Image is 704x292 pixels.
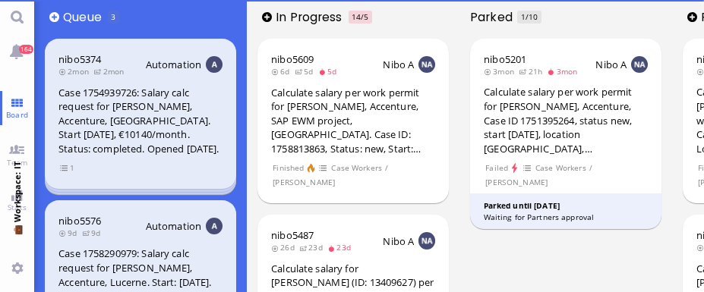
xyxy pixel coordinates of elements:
span: 💼 Workspace: IT [11,222,23,256]
a: nibo5374 [58,52,101,66]
span: 23d [299,242,327,253]
img: NA [631,56,648,73]
span: Automation [146,219,201,233]
span: [PERSON_NAME] [273,176,336,189]
span: 6d [271,66,295,77]
a: nibo5487 [271,228,314,242]
img: Aut [206,56,223,73]
span: 3mon [484,66,519,77]
div: Waiting for Partners approval [484,212,649,223]
span: Nibo A [383,234,414,248]
span: Case Workers [535,162,586,174]
span: 5d [318,66,342,77]
span: / [385,162,390,174]
span: Failed [485,162,509,174]
div: Calculate salary per work permit for [PERSON_NAME], Accenture, Case ID 1751395264, status new, st... [484,85,648,155]
span: Case Workers [331,162,383,174]
span: Stats [4,202,30,212]
span: 2mon [58,66,93,77]
span: Board [2,109,32,120]
span: Team [3,157,32,168]
span: 9d [58,228,82,238]
span: 1 [521,11,526,22]
span: 3mon [547,66,582,77]
span: Parked [470,8,517,26]
button: Add [262,12,272,22]
span: 23d [327,242,355,253]
span: Nibo A [595,58,627,71]
span: 164 [19,45,33,54]
img: Aut [206,218,223,234]
span: In progress [276,8,347,26]
span: 2mon [93,66,128,77]
div: Parked until [DATE] [484,200,649,212]
span: / [589,162,593,174]
span: 21h [519,66,547,77]
a: nibo5609 [271,52,314,66]
span: /10 [526,11,538,22]
span: 14 [352,11,361,22]
span: In progress is overloaded [349,11,372,24]
button: Add [687,12,697,22]
div: Calculate salary per work permit for [PERSON_NAME], Accenture, SAP EWM project, [GEOGRAPHIC_DATA]... [271,86,435,156]
span: Queue [63,8,106,26]
span: [PERSON_NAME] [485,176,548,189]
img: NA [418,232,435,249]
a: nibo5201 [484,52,526,66]
span: Finished [273,162,305,174]
span: 9d [82,228,106,238]
span: 3 [111,11,115,22]
a: nibo5576 [58,214,101,228]
button: Add [49,12,59,22]
span: 5d [295,66,318,77]
span: /5 [361,11,368,22]
span: 26d [271,242,299,253]
img: NA [418,56,435,73]
span: Automation [146,58,201,71]
span: view 1 items [60,162,75,174]
div: Case 1754939726: Salary calc request for [PERSON_NAME], Accenture, [GEOGRAPHIC_DATA]. Start [DATE... [58,86,223,156]
span: Nibo A [383,58,414,71]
